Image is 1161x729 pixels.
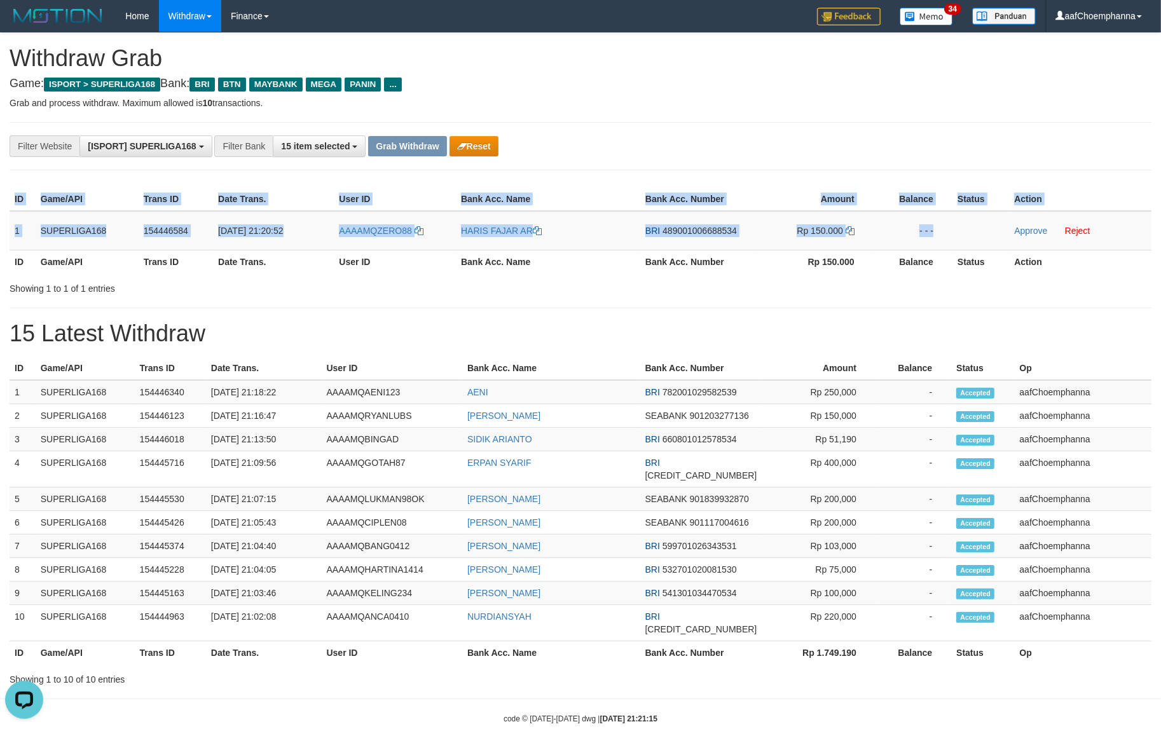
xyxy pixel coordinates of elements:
[467,564,540,575] a: [PERSON_NAME]
[135,605,206,641] td: 154444963
[135,535,206,558] td: 154445374
[467,458,532,468] a: ERPAN SYARIF
[135,380,206,404] td: 154446340
[1015,428,1151,451] td: aafChoemphanna
[135,641,206,665] th: Trans ID
[273,135,366,157] button: 15 item selected
[900,8,953,25] img: Button%20Memo.svg
[956,542,994,552] span: Accepted
[1015,641,1151,665] th: Op
[797,226,842,236] span: Rp 150.000
[322,511,462,535] td: AAAAMQCIPLEN08
[956,435,994,446] span: Accepted
[36,558,135,582] td: SUPERLIGA168
[956,589,994,599] span: Accepted
[213,250,334,273] th: Date Trans.
[645,387,660,397] span: BRI
[874,250,952,273] th: Balance
[322,558,462,582] td: AAAAMQHARTINA1414
[206,558,322,582] td: [DATE] 21:04:05
[956,458,994,469] span: Accepted
[876,558,951,582] td: -
[36,451,135,487] td: SUPERLIGA168
[36,641,135,665] th: Game/API
[467,541,540,551] a: [PERSON_NAME]
[762,380,876,404] td: Rp 250,000
[322,535,462,558] td: AAAAMQBANG0412
[876,535,951,558] td: -
[846,226,855,236] a: Copy 150000 to clipboard
[10,380,36,404] td: 1
[645,588,660,598] span: BRI
[663,387,737,397] span: Copy 782001029582539 to clipboard
[36,535,135,558] td: SUPERLIGA168
[645,494,687,504] span: SEABANK
[690,517,749,528] span: Copy 901117004616 to clipboard
[762,641,876,665] th: Rp 1.749.190
[951,641,1014,665] th: Status
[213,187,334,211] th: Date Trans.
[139,250,213,273] th: Trans ID
[956,612,994,623] span: Accepted
[467,387,488,397] a: AENI
[334,250,456,273] th: User ID
[218,226,283,236] span: [DATE] 21:20:52
[1015,451,1151,487] td: aafChoemphanna
[36,404,135,428] td: SUPERLIGA168
[645,624,757,634] span: Copy 126601004049502 to clipboard
[762,428,876,451] td: Rp 51,190
[206,535,322,558] td: [DATE] 21:04:40
[36,380,135,404] td: SUPERLIGA168
[467,494,540,504] a: [PERSON_NAME]
[467,517,540,528] a: [PERSON_NAME]
[876,641,951,665] th: Balance
[339,226,411,236] span: AAAAMQZERO88
[645,541,660,551] span: BRI
[876,428,951,451] td: -
[762,605,876,641] td: Rp 220,000
[135,357,206,380] th: Trans ID
[645,458,660,468] span: BRI
[467,411,540,421] a: [PERSON_NAME]
[10,641,36,665] th: ID
[645,411,687,421] span: SEABANK
[36,511,135,535] td: SUPERLIGA168
[10,487,36,511] td: 5
[944,3,961,15] span: 34
[762,404,876,428] td: Rp 150,000
[322,380,462,404] td: AAAAMQAENI123
[956,494,994,505] span: Accepted
[755,187,874,211] th: Amount
[322,582,462,605] td: AAAAMQKELING234
[135,428,206,451] td: 154446018
[322,487,462,511] td: AAAAMQLUKMAN98OK
[10,428,36,451] td: 3
[206,380,322,404] td: [DATE] 21:18:22
[1015,605,1151,641] td: aafChoemphanna
[10,187,36,211] th: ID
[189,78,214,92] span: BRI
[36,187,139,211] th: Game/API
[10,404,36,428] td: 2
[79,135,212,157] button: [ISPORT] SUPERLIGA168
[663,541,737,551] span: Copy 599701026343531 to clipboard
[135,487,206,511] td: 154445530
[10,582,36,605] td: 9
[10,605,36,641] td: 10
[645,517,687,528] span: SEABANK
[1015,535,1151,558] td: aafChoemphanna
[1065,226,1090,236] a: Reject
[690,494,749,504] span: Copy 901839932870 to clipboard
[461,226,542,236] a: HARIS FAJAR AR
[956,518,994,529] span: Accepted
[876,357,951,380] th: Balance
[951,357,1014,380] th: Status
[334,187,456,211] th: User ID
[645,434,660,444] span: BRI
[135,582,206,605] td: 154445163
[640,641,762,665] th: Bank Acc. Number
[206,428,322,451] td: [DATE] 21:13:50
[36,582,135,605] td: SUPERLIGA168
[952,250,1009,273] th: Status
[817,8,881,25] img: Feedback.jpg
